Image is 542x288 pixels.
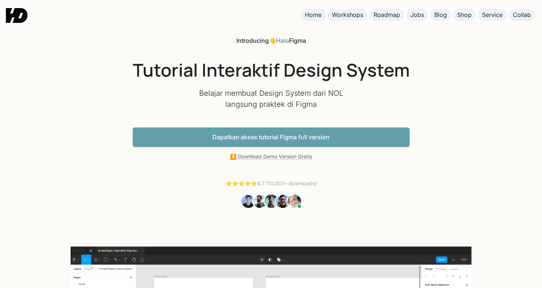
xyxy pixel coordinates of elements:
div: 👋 [236,37,306,45]
a: Workshops [327,9,368,21]
a: ⏬ Download Demo Version Gratis [230,153,312,160]
a: Collab [508,9,535,21]
p: Belajar membuat Design System dari NOL langsung praktek di Figma [197,88,345,110]
a: Service [477,9,507,21]
img: Students Tutorial Belajar UI Design dari NOL Figma HaloFigma [240,193,301,209]
div: Shop [457,11,472,19]
div: Blog [434,11,447,19]
div: 4.7 (10,001+ downloads) [226,180,317,187]
div: Jobs [410,11,424,19]
div: Home [305,11,322,19]
a: ⭐️⭐️⭐️⭐️⭐️ [226,180,257,186]
a: Halo [276,37,289,44]
div: Collab [513,11,531,19]
a: Blog [430,9,451,21]
a: Dapatkan akses tutorial Figma full version [133,127,410,147]
span: Figma [289,37,306,44]
a: Jobs [406,9,428,21]
div: Service [482,11,503,19]
div: Workshops [332,11,363,19]
a: Roadmap [369,9,404,21]
h1: Tutorial Interaktif Design System [133,59,410,81]
a: Shop [453,9,476,21]
a: Home [300,9,326,21]
div: Roadmap [374,11,400,19]
span: Introducing [236,37,269,44]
